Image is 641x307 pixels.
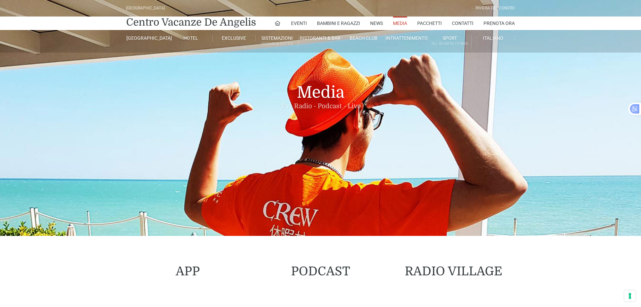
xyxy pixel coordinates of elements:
[475,5,515,11] div: Riviera Del Conero
[342,35,385,41] a: Beach Club
[291,265,350,278] a: PODCAST
[428,35,471,48] a: SportAll Season Tennis
[385,35,428,41] a: Intrattenimento
[317,17,360,30] a: Bambini e Ragazzi
[256,35,299,48] a: SistemazioniRooms & Suites
[393,17,407,30] a: Media
[169,35,212,41] a: Hotel
[126,102,515,110] small: Tv - Radio - Podcast - Live
[484,17,515,30] a: Prenota Ora
[176,265,200,278] a: APP
[483,35,503,41] span: Italiano
[428,40,471,47] small: All Season Tennis
[213,35,256,41] a: Exclusive
[417,17,442,30] a: Pacchetti
[299,35,342,41] a: Ristoranti & Bar
[126,16,256,29] a: Centro Vacanze De Angelis
[126,53,515,120] h1: Media
[472,35,515,41] a: Italiano
[405,265,502,278] a: RADIO VILLAGE
[256,40,298,47] small: Rooms & Suites
[624,290,636,302] button: Le tue preferenze relative al consenso per le tecnologie di tracciamento
[370,17,383,30] a: News
[126,35,169,41] a: [GEOGRAPHIC_DATA]
[452,17,473,30] a: Contatti
[126,5,165,11] div: [GEOGRAPHIC_DATA]
[291,17,307,30] a: Eventi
